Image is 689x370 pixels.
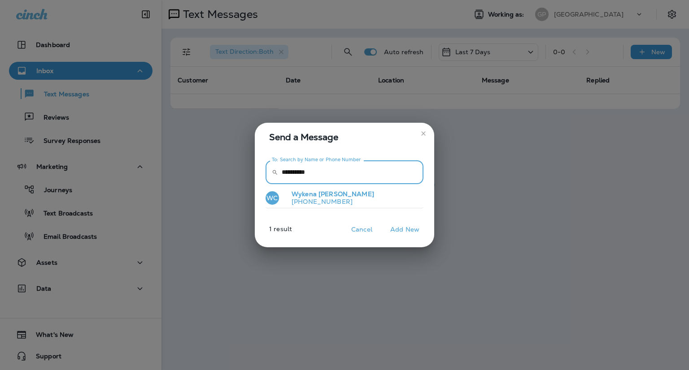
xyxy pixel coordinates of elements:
p: 1 result [251,225,292,240]
label: To: Search by Name or Phone Number [272,156,361,163]
button: WCWykena [PERSON_NAME][PHONE_NUMBER] [266,188,423,208]
button: close [416,126,431,141]
span: Send a Message [269,130,423,144]
span: Wykena [292,190,317,198]
div: WC [266,191,279,205]
button: Cancel [345,223,379,237]
button: Add New [386,223,424,237]
span: [PERSON_NAME] [318,190,374,198]
p: [PHONE_NUMBER] [284,198,374,205]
